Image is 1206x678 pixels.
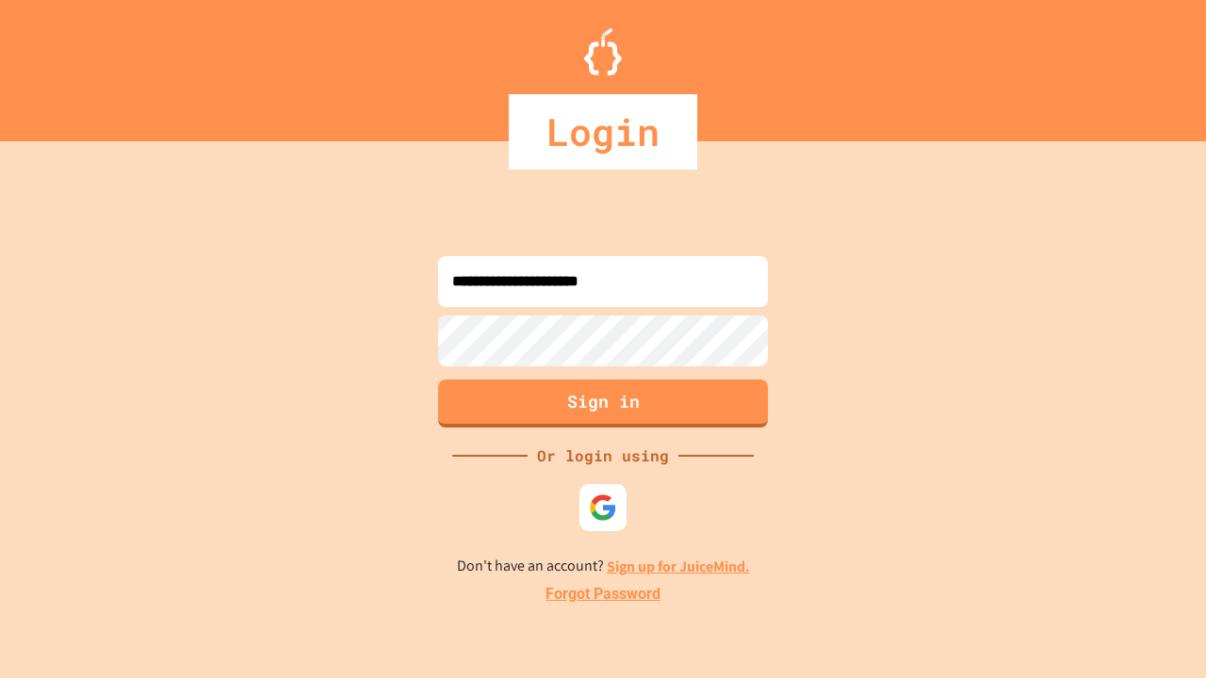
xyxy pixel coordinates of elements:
div: Login [509,94,697,169]
a: Sign up for JuiceMind. [607,557,750,576]
div: Or login using [528,444,678,467]
img: google-icon.svg [589,493,617,522]
a: Forgot Password [546,583,660,605]
img: Logo.svg [584,28,622,75]
button: Sign in [438,379,768,428]
p: Don't have an account? [457,555,750,578]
